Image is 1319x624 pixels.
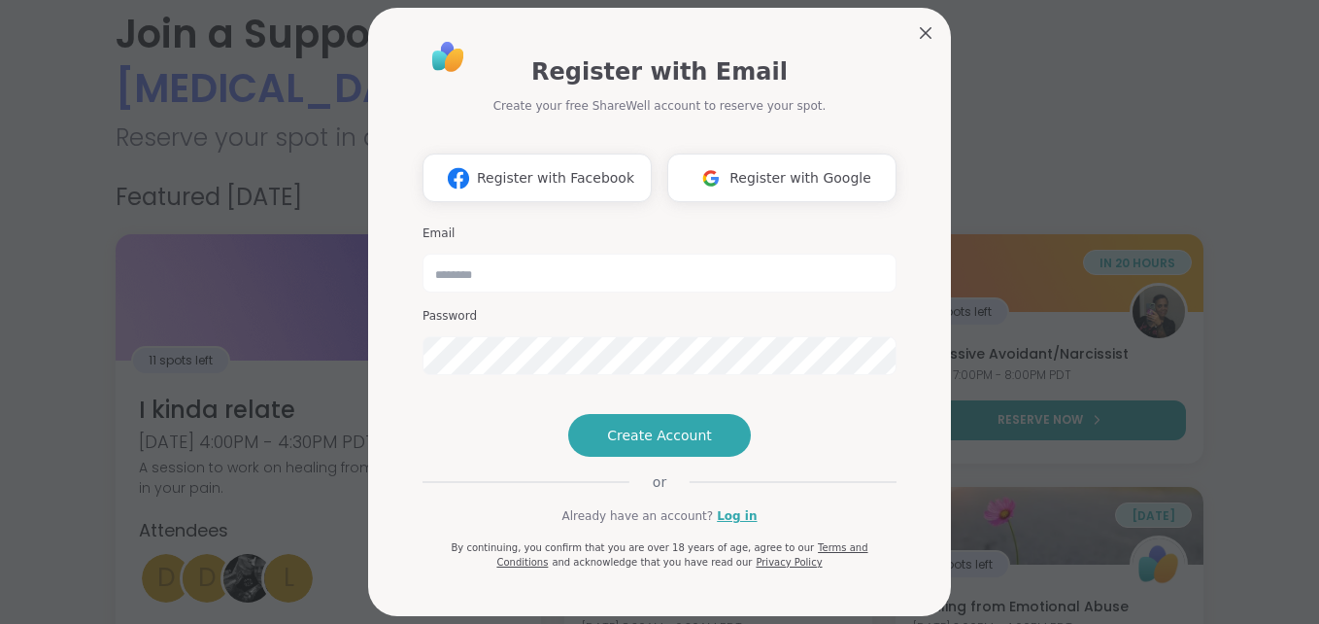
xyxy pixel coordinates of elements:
[552,557,752,568] span: and acknowledge that you have read our
[426,35,470,79] img: ShareWell Logo
[607,426,712,445] span: Create Account
[423,308,896,325] h3: Password
[667,154,896,202] button: Register with Google
[423,154,652,202] button: Register with Facebook
[440,160,477,196] img: ShareWell Logomark
[451,542,814,553] span: By continuing, you confirm that you are over 18 years of age, agree to our
[693,160,729,196] img: ShareWell Logomark
[493,97,827,115] p: Create your free ShareWell account to reserve your spot.
[756,557,822,568] a: Privacy Policy
[423,225,896,242] h3: Email
[531,54,788,89] h1: Register with Email
[629,472,690,492] span: or
[729,168,871,189] span: Register with Google
[496,542,867,568] a: Terms and Conditions
[561,507,713,525] span: Already have an account?
[477,168,634,189] span: Register with Facebook
[568,414,751,457] button: Create Account
[717,507,757,525] a: Log in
